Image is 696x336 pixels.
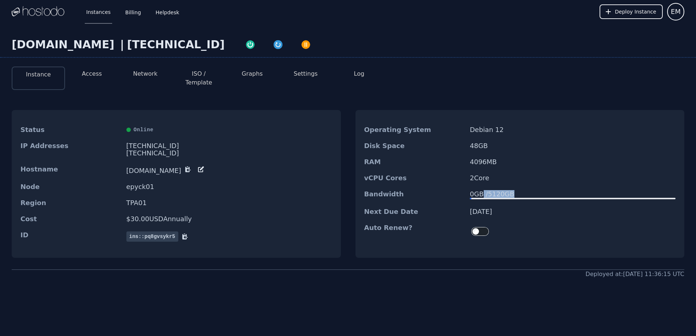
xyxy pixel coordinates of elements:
[470,158,676,166] dd: 4096 MB
[20,199,121,207] dt: Region
[126,166,332,174] dd: [DOMAIN_NAME]
[671,7,681,17] span: EM
[301,39,311,50] img: Power Off
[615,8,656,15] span: Deploy Instance
[586,270,684,279] div: Deployed at: [DATE] 11:36:15 UTC
[364,174,464,182] dt: vCPU Cores
[364,126,464,133] dt: Operating System
[470,174,676,182] dd: 2 Core
[470,142,676,150] dd: 48 GB
[273,39,283,50] img: Restart
[364,224,464,239] dt: Auto Renew?
[20,231,121,242] dt: ID
[364,142,464,150] dt: Disk Space
[470,208,676,215] dd: [DATE]
[294,69,318,78] button: Settings
[20,126,121,133] dt: Status
[600,4,663,19] button: Deploy Instance
[126,183,332,190] dd: epyck01
[133,69,157,78] button: Network
[470,126,676,133] dd: Debian 12
[20,142,121,157] dt: IP Addresses
[20,166,121,174] dt: Hostname
[236,38,264,50] button: Power On
[354,69,365,78] button: Log
[264,38,292,50] button: Restart
[126,215,332,223] dd: $ 30.00 USD Annually
[82,69,102,78] button: Access
[20,183,121,190] dt: Node
[126,231,178,242] span: ins::pq8gvsykr5
[127,38,225,51] div: [TECHNICAL_ID]
[364,158,464,166] dt: RAM
[126,199,332,207] dd: TPA01
[470,190,676,198] div: 0 GB / 5120 GB
[667,3,684,20] button: User menu
[12,38,117,51] div: [DOMAIN_NAME]
[245,39,255,50] img: Power On
[126,150,332,157] div: [TECHNICAL_ID]
[26,70,51,79] button: Instance
[12,6,64,17] img: Logo
[20,215,121,223] dt: Cost
[126,126,332,133] div: Online
[292,38,320,50] button: Power Off
[117,38,127,51] div: |
[178,69,220,87] button: ISO / Template
[242,69,263,78] button: Graphs
[364,208,464,215] dt: Next Due Date
[364,190,464,199] dt: Bandwidth
[126,142,332,150] div: [TECHNICAL_ID]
